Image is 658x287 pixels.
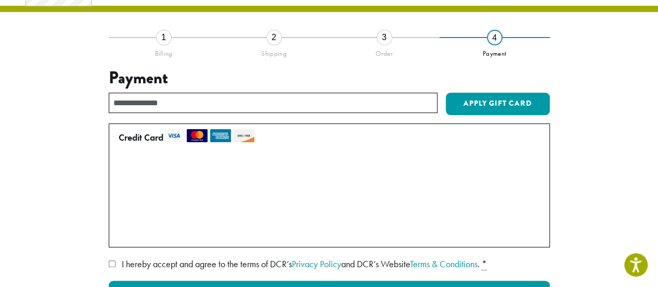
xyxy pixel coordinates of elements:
input: I hereby accept and agree to the terms of DCR’sPrivacy Policyand DCR’s WebsiteTerms & Conditions. * [109,260,115,267]
img: visa [163,129,184,142]
div: Billing [109,45,219,58]
abbr: required [482,258,487,270]
div: 2 [266,30,282,45]
a: Terms & Conditions [410,258,478,270]
button: Apply Gift Card [446,93,550,116]
span: I hereby accept and agree to the terms of DCR’s and DCR’s Website . [122,258,480,270]
label: Credit Card [119,129,536,146]
h3: Payment [109,68,550,88]
div: 3 [377,30,392,45]
div: Shipping [219,45,329,58]
a: Privacy Policy [292,258,341,270]
img: mastercard [187,129,208,142]
img: amex [210,129,231,142]
div: 4 [487,30,502,45]
div: Payment [440,45,550,58]
div: 1 [156,30,172,45]
div: Order [329,45,440,58]
img: discover [234,129,254,142]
